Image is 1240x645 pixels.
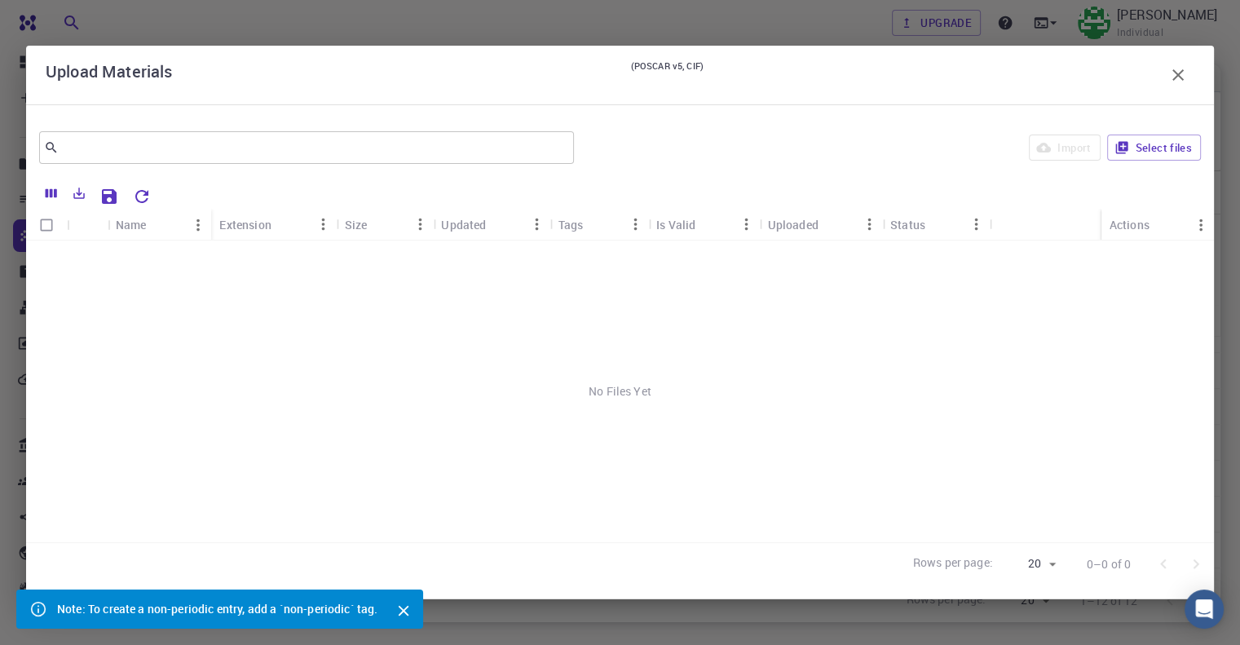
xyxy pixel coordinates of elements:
[433,209,549,241] div: Updated
[93,180,126,213] button: Save Explorer Settings
[67,209,108,241] div: Icon
[46,59,1194,91] div: Upload Materials
[913,554,993,573] p: Rows per page:
[558,209,584,241] div: Tags
[38,180,65,206] button: Columns
[26,241,1214,542] div: No Files Yet
[1087,556,1131,572] p: 0–0 of 0
[631,59,704,91] small: (POSCAR v5, CIF)
[33,11,91,26] span: Support
[1107,135,1201,161] button: Select files
[963,211,989,237] button: Menu
[345,209,368,241] div: Size
[116,209,147,241] div: Name
[271,211,298,237] button: Sort
[1101,209,1214,241] div: Actions
[768,209,819,241] div: Uploaded
[550,209,648,241] div: Tags
[656,209,695,241] div: Is Valid
[65,180,93,206] button: Export
[441,209,486,241] div: Updated
[622,211,648,237] button: Menu
[856,211,882,237] button: Menu
[108,209,211,241] div: Name
[311,211,337,237] button: Menu
[337,209,433,241] div: Size
[486,211,512,237] button: Sort
[367,211,393,237] button: Sort
[57,594,377,624] div: Note: To create a non-periodic entry, add a `non-periodic` tag.
[882,209,989,241] div: Status
[648,209,759,241] div: Is Valid
[1185,590,1224,629] div: Open Intercom Messenger
[219,209,271,241] div: Extension
[1000,552,1061,576] div: 20
[890,209,925,241] div: Status
[211,209,336,241] div: Extension
[407,211,433,237] button: Menu
[391,598,417,624] button: Close
[1188,212,1214,238] button: Menu
[734,211,760,237] button: Menu
[760,209,882,241] div: Uploaded
[524,211,550,237] button: Menu
[126,180,158,213] button: Reset Explorer Settings
[185,212,211,238] button: Menu
[1110,209,1150,241] div: Actions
